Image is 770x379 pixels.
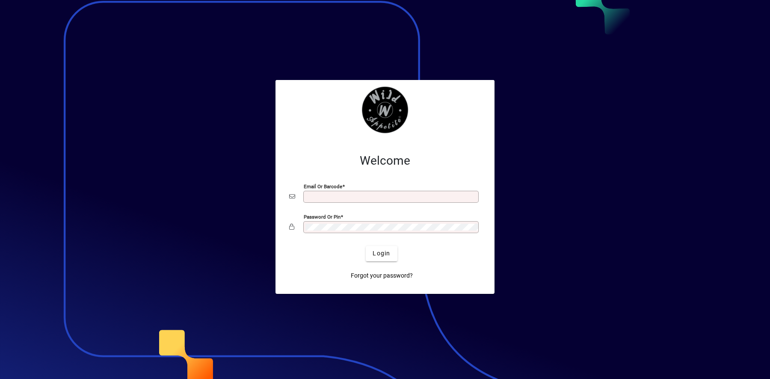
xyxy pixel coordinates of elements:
mat-label: Email or Barcode [304,183,342,189]
span: Forgot your password? [351,271,413,280]
button: Login [366,246,397,261]
mat-label: Password or Pin [304,213,341,219]
a: Forgot your password? [347,268,416,284]
h2: Welcome [289,154,481,168]
span: Login [373,249,390,258]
